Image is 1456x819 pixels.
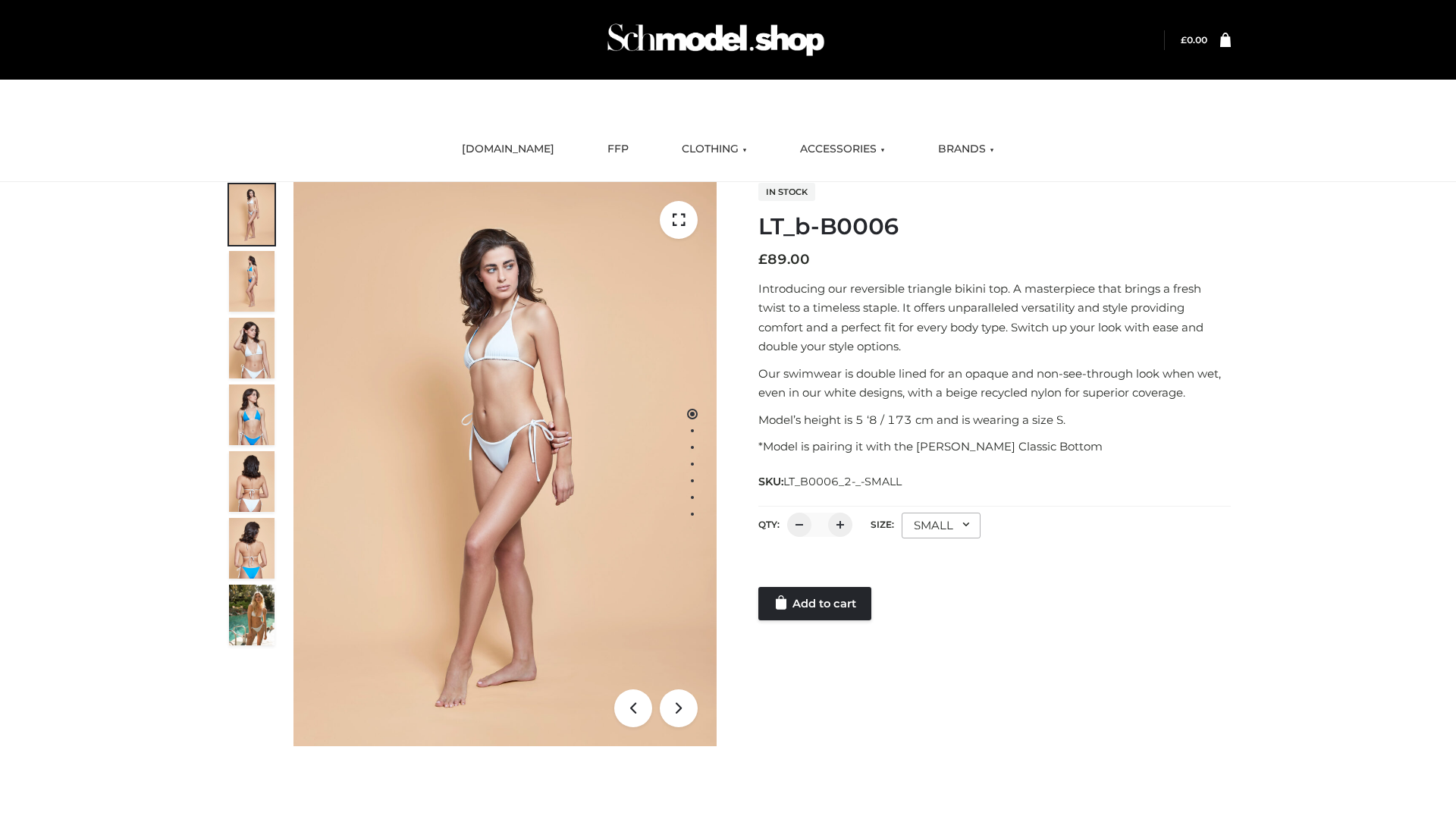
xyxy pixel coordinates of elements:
[871,519,894,530] label: Size:
[758,213,1231,240] h1: LT_b-B0006
[783,475,902,488] span: LT_B0006_2-_-SMALL
[1181,34,1207,45] a: £0.00
[1181,34,1207,45] bdi: 0.00
[758,472,903,491] span: SKU:
[293,182,717,746] img: ArielClassicBikiniTop_CloudNine_AzureSky_OW114ECO_1
[927,133,1006,166] a: BRANDS
[229,318,275,378] img: ArielClassicBikiniTop_CloudNine_AzureSky_OW114ECO_3-scaled.jpg
[789,133,896,166] a: ACCESSORIES
[902,513,981,538] div: SMALL
[229,184,275,245] img: ArielClassicBikiniTop_CloudNine_AzureSky_OW114ECO_1-scaled.jpg
[758,587,871,620] a: Add to cart
[602,10,830,70] img: Schmodel Admin 964
[596,133,640,166] a: FFP
[758,410,1231,430] p: Model’s height is 5 ‘8 / 173 cm and is wearing a size S.
[758,251,810,268] bdi: 89.00
[229,451,275,512] img: ArielClassicBikiniTop_CloudNine_AzureSky_OW114ECO_7-scaled.jpg
[229,251,275,312] img: ArielClassicBikiniTop_CloudNine_AzureSky_OW114ECO_2-scaled.jpg
[758,437,1231,457] p: *Model is pairing it with the [PERSON_NAME] Classic Bottom
[229,384,275,445] img: ArielClassicBikiniTop_CloudNine_AzureSky_OW114ECO_4-scaled.jpg
[758,279,1231,356] p: Introducing our reversible triangle bikini top. A masterpiece that brings a fresh twist to a time...
[450,133,566,166] a: [DOMAIN_NAME]
[758,183,815,201] span: In stock
[758,364,1231,403] p: Our swimwear is double lined for an opaque and non-see-through look when wet, even in our white d...
[229,518,275,579] img: ArielClassicBikiniTop_CloudNine_AzureSky_OW114ECO_8-scaled.jpg
[758,251,767,268] span: £
[670,133,758,166] a: CLOTHING
[758,519,780,530] label: QTY:
[229,585,275,645] img: Arieltop_CloudNine_AzureSky2.jpg
[1181,34,1187,45] span: £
